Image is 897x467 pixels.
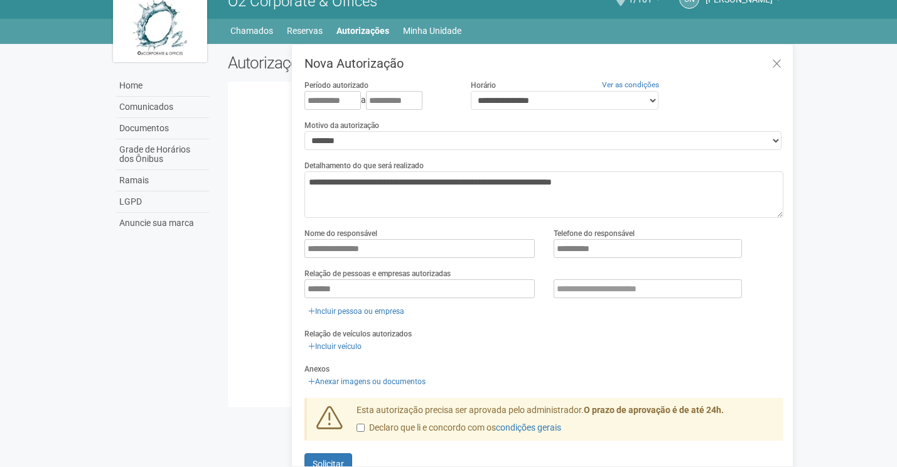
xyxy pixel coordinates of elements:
[336,22,389,40] a: Autorizações
[403,22,461,40] a: Minha Unidade
[116,139,209,170] a: Grade de Horários dos Ônibus
[304,91,451,110] div: a
[230,22,273,40] a: Chamados
[304,363,330,375] label: Anexos
[496,422,561,432] a: condições gerais
[602,80,659,89] a: Ver as condições
[237,160,775,171] div: Nenhuma autorização foi solicitada
[287,22,323,40] a: Reservas
[304,160,424,171] label: Detalhamento do que será realizado
[116,170,209,191] a: Ramais
[584,405,724,415] strong: O prazo de aprovação é de até 24h.
[347,404,784,441] div: Esta autorização precisa ser aprovada pelo administrador.
[471,80,496,91] label: Horário
[304,340,365,353] a: Incluir veículo
[554,228,635,239] label: Telefone do responsável
[304,80,368,91] label: Período autorizado
[304,268,451,279] label: Relação de pessoas e empresas autorizadas
[116,75,209,97] a: Home
[116,97,209,118] a: Comunicados
[228,53,497,72] h2: Autorizações
[116,118,209,139] a: Documentos
[304,375,429,389] a: Anexar imagens ou documentos
[304,120,379,131] label: Motivo da autorização
[304,228,377,239] label: Nome do responsável
[357,424,365,432] input: Declaro que li e concordo com oscondições gerais
[304,304,408,318] a: Incluir pessoa ou empresa
[357,422,561,434] label: Declaro que li e concordo com os
[304,328,412,340] label: Relação de veículos autorizados
[116,191,209,213] a: LGPD
[116,213,209,233] a: Anuncie sua marca
[304,57,783,70] h3: Nova Autorização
